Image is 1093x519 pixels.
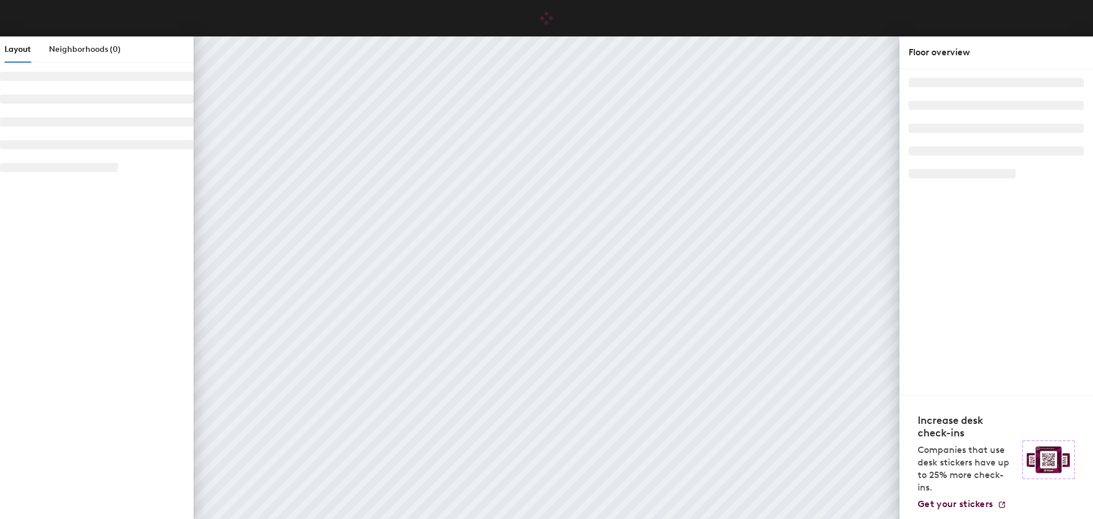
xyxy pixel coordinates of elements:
a: Get your stickers [918,498,1006,510]
span: Layout [5,44,31,54]
h4: Increase desk check-ins [918,414,1016,439]
div: Floor overview [909,46,1084,59]
span: Neighborhoods (0) [49,44,121,54]
p: Companies that use desk stickers have up to 25% more check-ins. [918,444,1016,494]
img: Sticker logo [1022,440,1075,479]
span: Get your stickers [918,498,993,509]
